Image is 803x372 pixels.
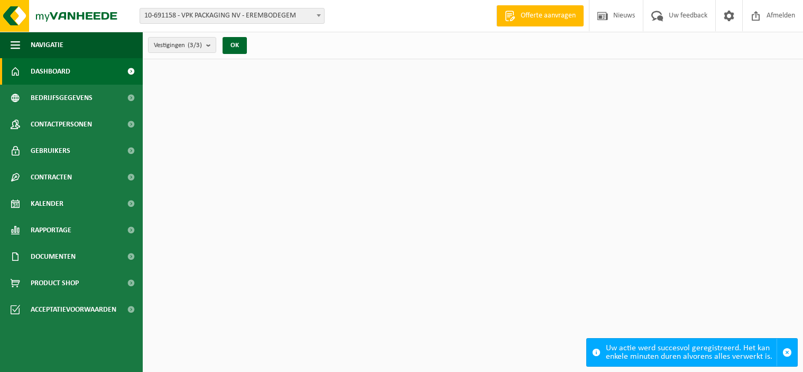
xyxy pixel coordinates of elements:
span: Rapportage [31,217,71,243]
div: Uw actie werd succesvol geregistreerd. Het kan enkele minuten duren alvorens alles verwerkt is. [606,339,777,366]
button: Vestigingen(3/3) [148,37,216,53]
span: Vestigingen [154,38,202,53]
span: 10-691158 - VPK PACKAGING NV - EREMBODEGEM [140,8,325,24]
span: Navigatie [31,32,63,58]
span: Offerte aanvragen [518,11,578,21]
span: Product Shop [31,270,79,296]
span: Contracten [31,164,72,190]
button: OK [223,37,247,54]
span: 10-691158 - VPK PACKAGING NV - EREMBODEGEM [140,8,324,23]
span: Contactpersonen [31,111,92,138]
span: Acceptatievoorwaarden [31,296,116,323]
span: Gebruikers [31,138,70,164]
a: Offerte aanvragen [496,5,584,26]
span: Kalender [31,190,63,217]
count: (3/3) [188,42,202,49]
span: Bedrijfsgegevens [31,85,93,111]
span: Dashboard [31,58,70,85]
span: Documenten [31,243,76,270]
